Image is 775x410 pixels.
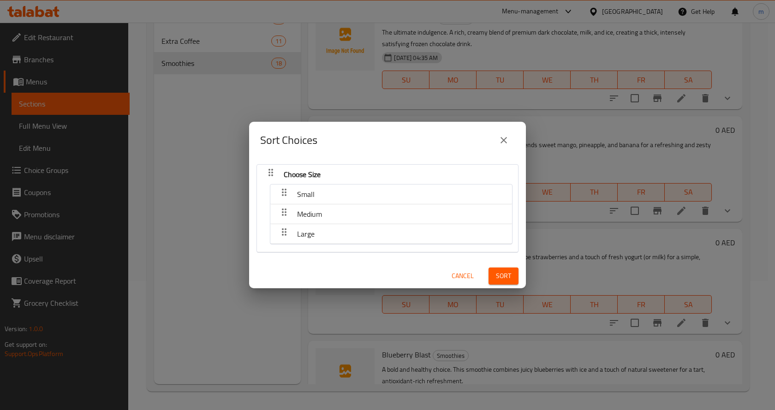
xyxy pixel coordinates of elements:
div: Large [270,224,512,244]
button: Small [276,186,507,202]
button: Sort [489,267,519,285]
h2: Sort Choices [260,133,317,148]
button: Cancel [448,267,477,285]
button: Choose Size [262,166,513,182]
span: Choose Size [284,167,321,181]
span: Medium [297,207,322,221]
button: Large [276,226,507,242]
button: close [493,129,515,151]
div: Medium [270,204,512,224]
span: Large [297,227,315,241]
button: Medium [276,206,507,222]
div: Choose SizeSmallMediumLarge [257,165,518,252]
span: Cancel [452,270,474,282]
span: Sort [496,270,511,282]
span: Small [297,187,315,201]
div: Small [270,184,512,204]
